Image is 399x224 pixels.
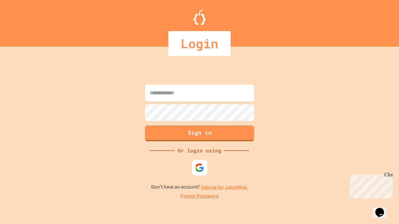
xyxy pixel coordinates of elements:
div: Chat with us now!Close [2,2,43,40]
a: Sign up for JuiceMind. [201,184,248,190]
div: Or login using [175,147,224,154]
a: Forgot Password [180,193,219,200]
div: Login [168,31,231,56]
iframe: chat widget [373,199,393,218]
button: Sign in [145,125,254,141]
img: google-icon.svg [195,163,204,172]
iframe: chat widget [347,172,393,198]
img: Logo.svg [193,9,206,25]
p: Don't have an account? [151,183,248,191]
